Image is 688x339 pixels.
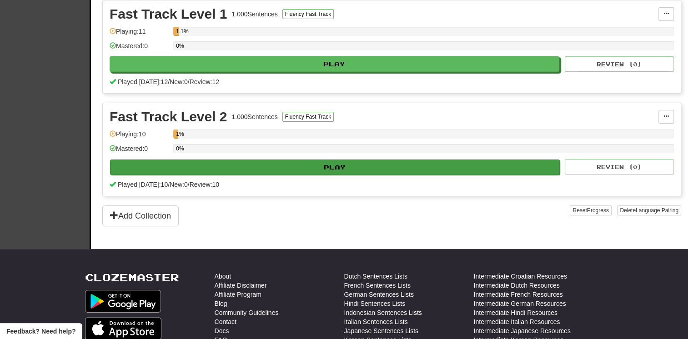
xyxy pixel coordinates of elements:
button: Review (0) [565,56,674,72]
a: Hindi Sentences Lists [344,299,406,308]
span: Review: 10 [190,181,219,188]
button: DeleteLanguage Pairing [617,205,681,215]
a: Clozemaster [85,272,179,283]
a: About [215,272,231,281]
button: Fluency Fast Track [282,9,334,19]
span: Played [DATE]: 10 [118,181,168,188]
a: German Sentences Lists [344,290,414,299]
a: Affiliate Disclaimer [215,281,267,290]
button: Add Collection [102,205,179,226]
a: Intermediate German Resources [474,299,566,308]
span: Played [DATE]: 12 [118,78,168,85]
a: Indonesian Sentences Lists [344,308,422,317]
span: Language Pairing [636,207,678,214]
span: New: 0 [170,181,188,188]
a: Intermediate Croatian Resources [474,272,567,281]
button: Review (0) [565,159,674,174]
div: 1.000 Sentences [232,112,278,121]
a: Intermediate Hindi Resources [474,308,557,317]
span: Progress [587,207,609,214]
div: Playing: 10 [110,130,169,145]
div: Mastered: 0 [110,144,169,159]
span: / [188,181,190,188]
button: ResetProgress [570,205,611,215]
a: Dutch Sentences Lists [344,272,407,281]
a: Affiliate Program [215,290,261,299]
div: 1.1% [176,27,179,36]
span: / [168,181,170,188]
a: Community Guidelines [215,308,279,317]
button: Play [110,56,559,72]
div: Mastered: 0 [110,41,169,56]
div: 1% [176,130,178,139]
div: Fast Track Level 2 [110,110,227,124]
span: Review: 12 [190,78,219,85]
div: Playing: 11 [110,27,169,42]
img: Get it on Google Play [85,290,161,313]
a: Japanese Sentences Lists [344,326,418,335]
a: French Sentences Lists [344,281,411,290]
span: / [188,78,190,85]
div: 1.000 Sentences [232,10,278,19]
a: Intermediate Dutch Resources [474,281,560,290]
a: Docs [215,326,229,335]
a: Intermediate French Resources [474,290,563,299]
a: Intermediate Japanese Resources [474,326,571,335]
a: Contact [215,317,236,326]
span: New: 0 [170,78,188,85]
button: Fluency Fast Track [282,112,334,122]
div: Fast Track Level 1 [110,7,227,21]
a: Intermediate Italian Resources [474,317,560,326]
span: / [168,78,170,85]
a: Italian Sentences Lists [344,317,408,326]
a: Blog [215,299,227,308]
button: Play [110,160,560,175]
span: Open feedback widget [6,327,75,336]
